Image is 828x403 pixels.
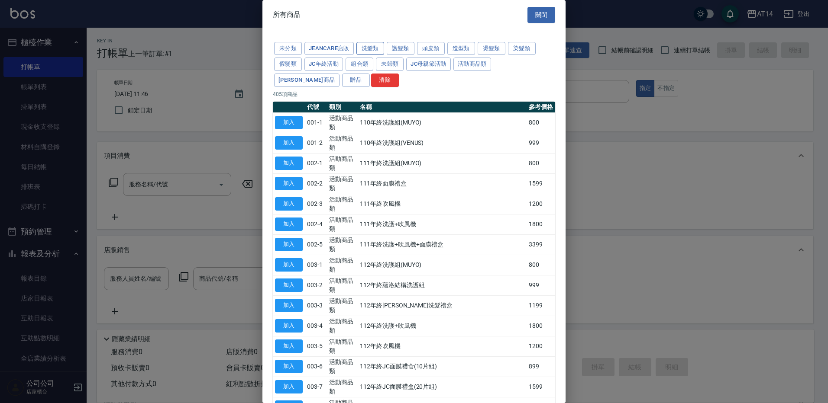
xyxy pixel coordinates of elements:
[327,336,358,356] td: 活動商品類
[527,377,555,397] td: 1599
[305,153,327,173] td: 002-1
[327,356,358,377] td: 活動商品類
[453,58,491,71] button: 活動商品類
[527,173,555,194] td: 1599
[305,275,327,295] td: 003-2
[358,173,527,194] td: 111年終面膜禮盒
[274,58,302,71] button: 假髮類
[527,336,555,356] td: 1200
[327,214,358,234] td: 活動商品類
[527,255,555,275] td: 800
[305,255,327,275] td: 003-1
[527,356,555,377] td: 899
[274,74,340,87] button: [PERSON_NAME]商品
[327,295,358,316] td: 活動商品類
[305,377,327,397] td: 003-7
[371,74,399,87] button: 清除
[327,102,358,113] th: 類別
[275,380,303,393] button: 加入
[327,234,358,255] td: 活動商品類
[305,336,327,356] td: 003-5
[527,194,555,214] td: 1200
[527,133,555,153] td: 999
[346,58,373,71] button: 組合類
[275,360,303,373] button: 加入
[358,214,527,234] td: 111年終洗護+吹風機
[275,339,303,353] button: 加入
[406,58,451,71] button: JC母親節活動
[275,177,303,190] button: 加入
[327,112,358,133] td: 活動商品類
[478,42,505,55] button: 燙髮類
[358,112,527,133] td: 110年終洗護組(MUYO)
[327,153,358,173] td: 活動商品類
[327,377,358,397] td: 活動商品類
[305,173,327,194] td: 002-2
[327,133,358,153] td: 活動商品類
[376,58,404,71] button: 未歸類
[527,295,555,316] td: 1199
[358,275,527,295] td: 112年終蘊洛結構洗護組
[275,278,303,292] button: 加入
[527,153,555,173] td: 800
[305,214,327,234] td: 002-4
[358,234,527,255] td: 111年終洗護+吹風機+面膜禮盒
[527,234,555,255] td: 3399
[387,42,414,55] button: 護髮類
[358,255,527,275] td: 112年終洗護組(MUYO)
[275,217,303,231] button: 加入
[356,42,384,55] button: 洗髮類
[417,42,445,55] button: 頭皮類
[342,74,370,87] button: 贈品
[275,136,303,150] button: 加入
[273,10,301,19] span: 所有商品
[305,133,327,153] td: 001-2
[358,295,527,316] td: 112年終[PERSON_NAME]洗髮禮盒
[527,316,555,336] td: 1800
[275,258,303,272] button: 加入
[358,356,527,377] td: 112年終JC面膜禮盒(10片組)
[275,197,303,211] button: 加入
[358,194,527,214] td: 111年終吹風機
[508,42,536,55] button: 染髮類
[327,316,358,336] td: 活動商品類
[527,7,555,23] button: 關閉
[275,319,303,333] button: 加入
[358,153,527,173] td: 111年終洗護組(MUYO)
[358,102,527,113] th: 名稱
[527,102,555,113] th: 參考價格
[275,116,303,129] button: 加入
[358,133,527,153] td: 110年終洗護組(VENUS)
[275,299,303,312] button: 加入
[305,316,327,336] td: 003-4
[327,255,358,275] td: 活動商品類
[273,90,555,98] p: 405 項商品
[305,356,327,377] td: 003-6
[304,58,343,71] button: JC年終活動
[358,336,527,356] td: 112年終吹風機
[305,234,327,255] td: 002-5
[274,42,302,55] button: 未分類
[305,194,327,214] td: 002-3
[305,102,327,113] th: 代號
[275,157,303,170] button: 加入
[527,214,555,234] td: 1800
[305,112,327,133] td: 001-1
[527,112,555,133] td: 800
[327,173,358,194] td: 活動商品類
[275,238,303,251] button: 加入
[305,295,327,316] td: 003-3
[358,377,527,397] td: 112年終JC面膜禮盒(20片組)
[304,42,354,55] button: JeanCare店販
[527,275,555,295] td: 999
[447,42,475,55] button: 造型類
[327,194,358,214] td: 活動商品類
[358,316,527,336] td: 112年終洗護+吹風機
[327,275,358,295] td: 活動商品類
